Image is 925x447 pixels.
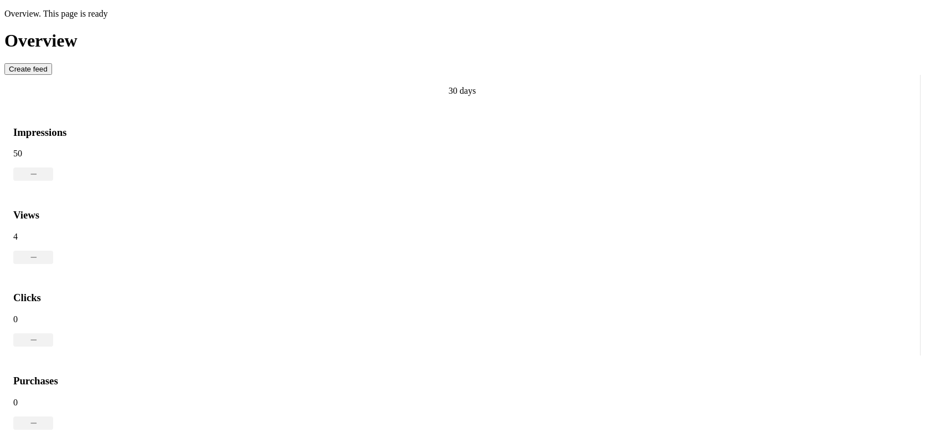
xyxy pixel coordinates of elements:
h3: Impressions [13,126,66,139]
p: 30 days [449,86,476,96]
h3: Views [13,209,53,221]
p: 0 [13,314,53,324]
h3: Purchases [13,375,58,387]
span: Create feed [9,65,48,73]
p: Overview. This page is ready [4,9,921,19]
p: 50 [13,149,66,159]
button: Create feed [4,63,52,75]
p: 4 [13,232,53,242]
span: Overview [4,31,78,50]
p: 0 [13,398,58,408]
h3: Clicks [13,292,53,304]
